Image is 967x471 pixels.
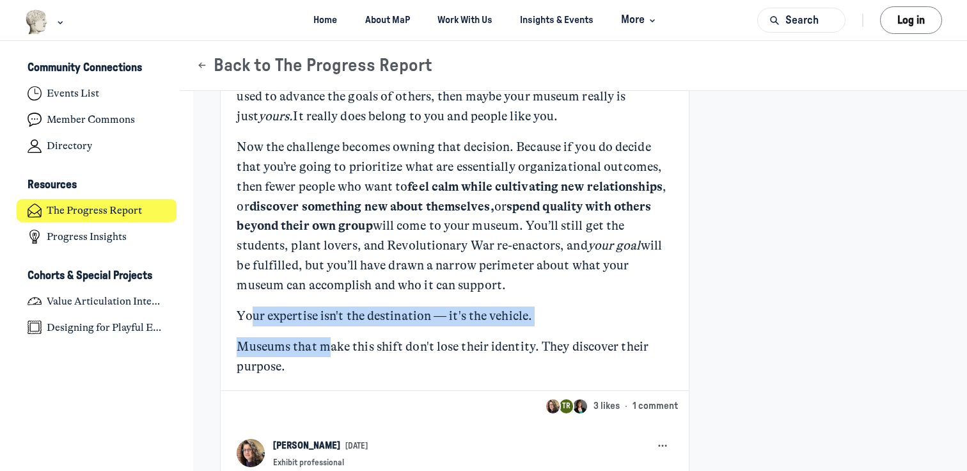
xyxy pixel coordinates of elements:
[345,441,368,452] a: [DATE]
[17,108,177,132] a: Member Commons
[28,269,152,283] h3: Cohorts & Special Projects
[237,307,672,326] p: Your expertise isn't the destination — it's the vehicle.
[633,399,678,413] button: 1 comment
[507,199,540,214] strong: spend
[28,61,142,75] h3: Community Connections
[303,8,349,32] a: Home
[237,138,672,295] p: Now the challenge becomes owning that decision. Because if you do decide that you’re going to pri...
[273,439,340,453] a: View user profile
[757,8,845,33] button: Search
[560,399,574,413] div: TR
[47,87,99,100] h4: Events List
[47,113,135,126] h4: Member Commons
[47,204,142,217] h4: The Progress Report
[509,8,605,32] a: Insights & Events
[273,458,350,468] button: Exhibit professional
[47,230,127,243] h4: Progress Insights
[237,337,672,377] p: Museums that make this shift don't lose their identity. They discover their purpose.
[47,295,166,308] h4: Value Articulation Intensive (Cultural Leadership Lab)
[47,140,92,152] h4: Directory
[17,134,177,158] a: Directory
[47,321,166,334] h4: Designing for Playful Engagement
[880,6,942,34] button: Log in
[196,55,432,77] button: Back to The Progress Report
[17,289,177,313] a: Value Articulation Intensive (Cultural Leadership Lab)
[17,82,177,106] a: Events List
[17,265,177,287] button: Cohorts & Special ProjectsCollapse space
[25,10,49,35] img: Museums as Progress logo
[180,41,967,91] header: Page Header
[17,225,177,249] a: Progress Insights
[258,109,294,124] em: yours.
[588,238,641,253] em: your goal
[237,439,264,467] a: View user profile
[354,8,421,32] a: About MaP
[17,175,177,196] button: ResourcesCollapse space
[28,179,77,192] h3: Resources
[407,179,663,194] strong: feel calm while cultivating new relationships
[17,58,177,79] button: Community ConnectionsCollapse space
[545,398,620,415] button: 3 likes
[249,199,494,214] strong: discover something new about themselves,
[621,12,659,29] span: More
[653,436,672,456] button: Comment actions
[594,399,620,413] span: 3 likes
[610,8,664,32] button: More
[426,8,503,32] a: Work With Us
[273,458,344,468] span: Exhibit professional
[25,8,67,36] button: Museums as Progress logo
[17,199,177,223] a: The Progress Report
[17,315,177,339] a: Designing for Playful Engagement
